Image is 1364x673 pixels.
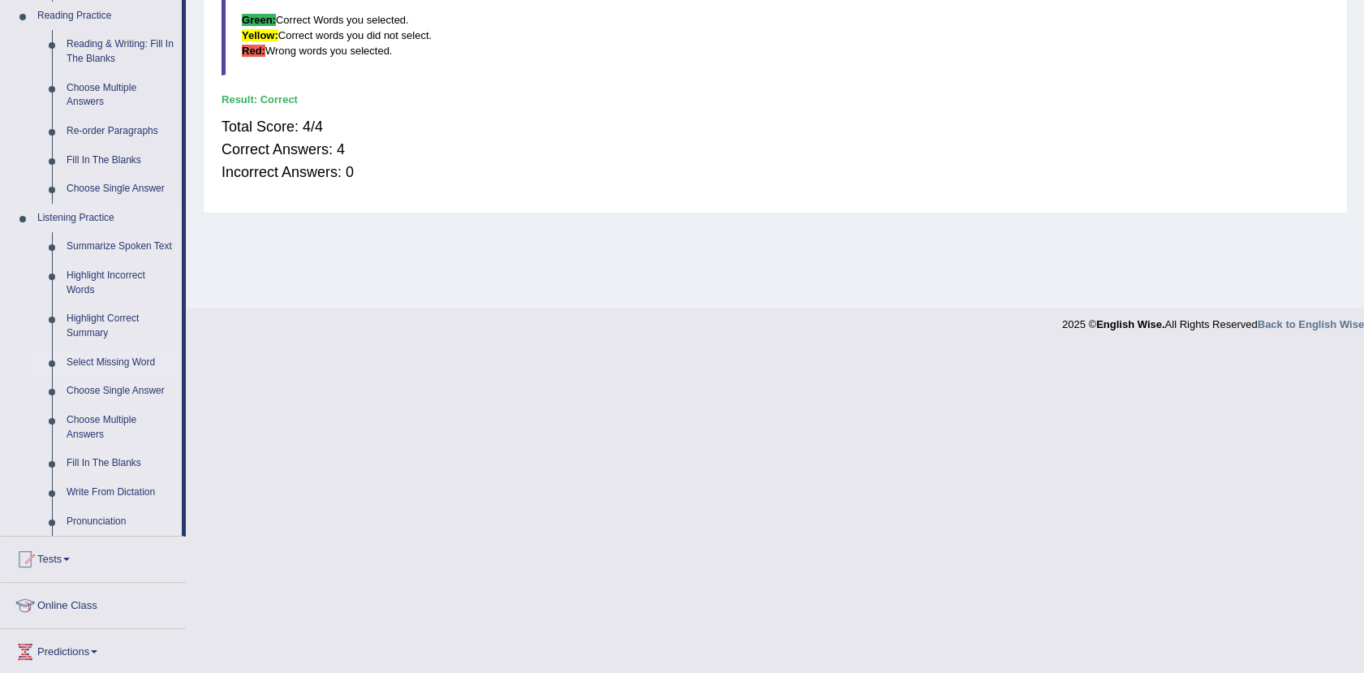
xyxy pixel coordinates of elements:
div: Result: [222,92,1329,107]
a: Choose Multiple Answers [59,406,182,449]
a: Pronunciation [59,507,182,537]
div: Total Score: 4/4 Correct Answers: 4 Incorrect Answers: 0 [222,107,1329,192]
a: Highlight Incorrect Words [59,261,182,304]
a: Tests [1,537,186,577]
b: Green: [242,14,276,26]
a: Choose Single Answer [59,175,182,204]
a: Choose Multiple Answers [59,74,182,117]
a: Reading & Writing: Fill In The Blanks [59,30,182,73]
a: Reading Practice [30,2,182,31]
a: Summarize Spoken Text [59,232,182,261]
a: Write From Dictation [59,478,182,507]
a: Predictions [1,629,186,670]
a: Choose Single Answer [59,377,182,406]
a: Fill In The Blanks [59,449,182,478]
a: Re-order Paragraphs [59,117,182,146]
a: Back to English Wise [1258,318,1364,330]
a: Select Missing Word [59,348,182,377]
a: Fill In The Blanks [59,146,182,175]
div: 2025 © All Rights Reserved [1062,308,1364,332]
strong: English Wise. [1096,318,1164,330]
b: Yellow: [242,29,278,41]
a: Highlight Correct Summary [59,304,182,347]
a: Online Class [1,583,186,623]
b: Red: [242,45,265,57]
a: Listening Practice [30,204,182,233]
